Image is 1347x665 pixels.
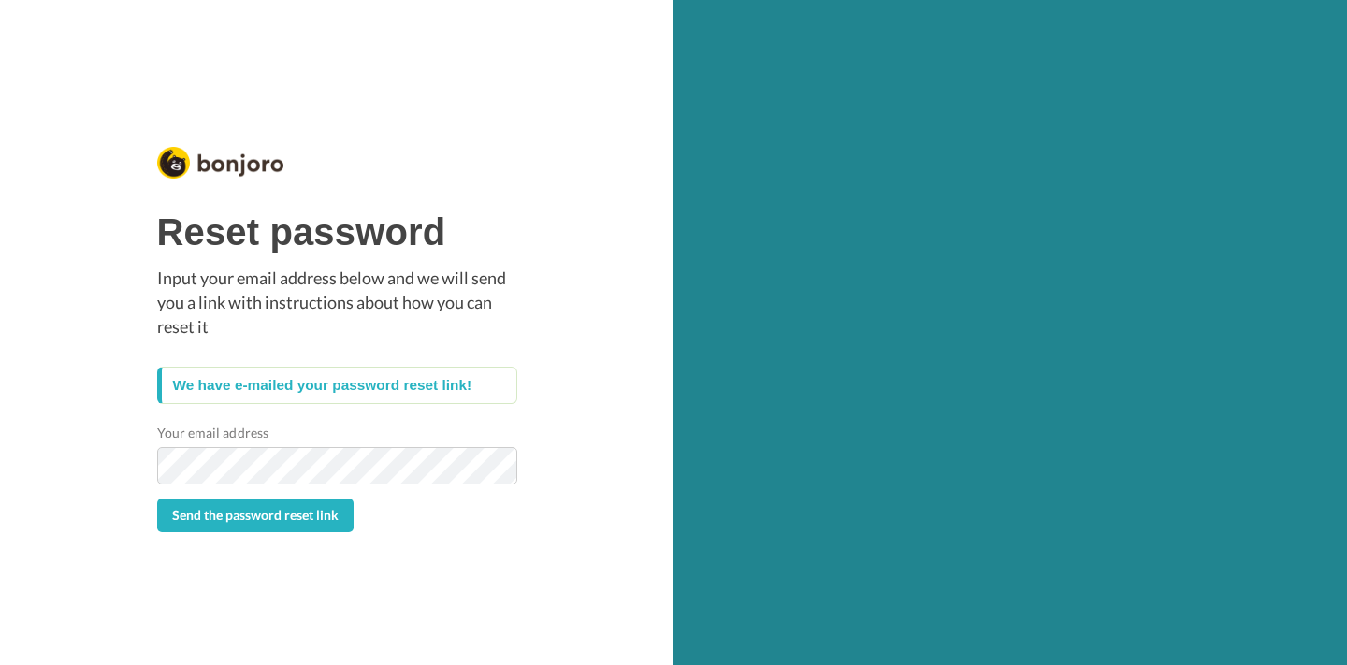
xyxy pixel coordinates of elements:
label: Your email address [157,423,268,442]
div: We have e-mailed your password reset link! [157,367,517,404]
h1: Reset password [157,211,517,253]
button: Send the password reset link [157,499,354,532]
span: Send the password reset link [172,507,339,523]
p: Input your email address below and we will send you a link with instructions about how you can re... [157,267,517,339]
